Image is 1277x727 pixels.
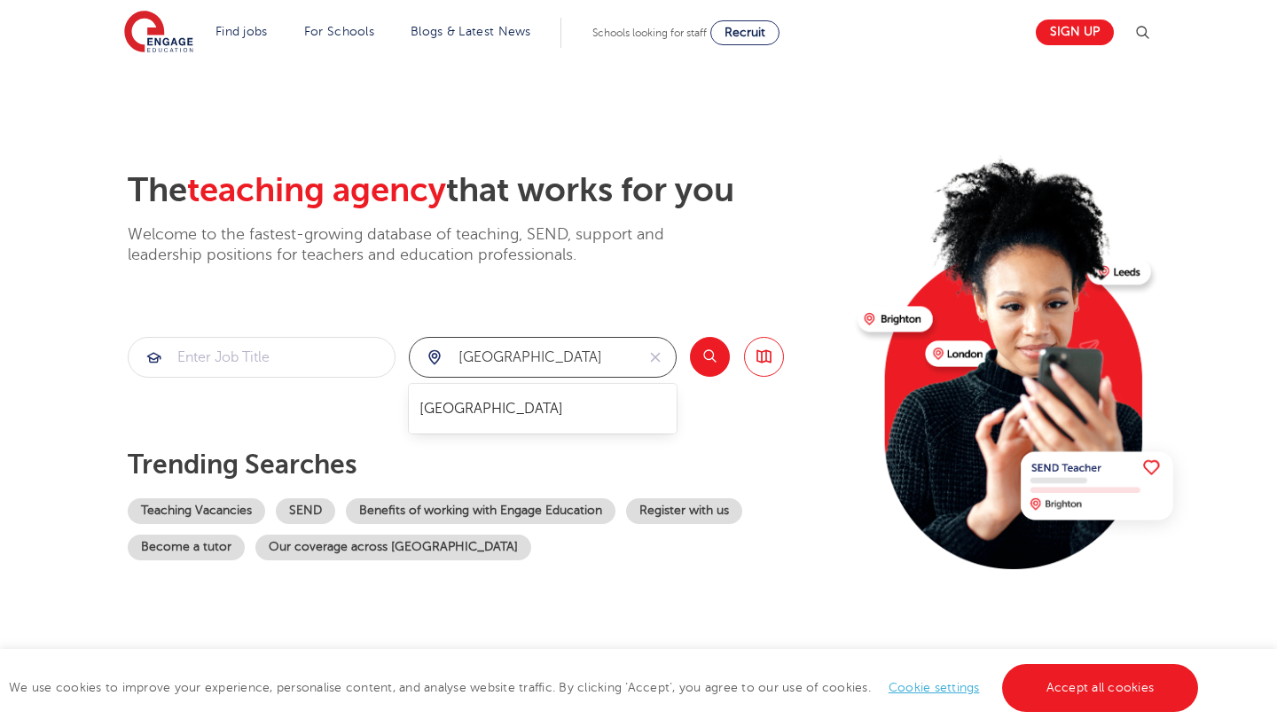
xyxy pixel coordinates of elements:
a: For Schools [304,25,374,38]
a: Recruit [710,20,780,45]
a: Our coverage across [GEOGRAPHIC_DATA] [255,535,531,560]
input: Submit [129,338,395,377]
div: Submit [128,337,396,378]
a: Accept all cookies [1002,664,1199,712]
span: teaching agency [187,171,446,209]
li: [GEOGRAPHIC_DATA] [416,391,670,426]
button: Search [690,337,730,377]
a: Blogs & Latest News [411,25,531,38]
span: Schools looking for staff [592,27,707,39]
img: Engage Education [124,11,193,55]
p: Welcome to the fastest-growing database of teaching, SEND, support and leadership positions for t... [128,224,713,266]
ul: Submit [416,391,670,426]
a: Benefits of working with Engage Education [346,498,615,524]
a: Register with us [626,498,742,524]
a: Find jobs [215,25,268,38]
a: Teaching Vacancies [128,498,265,524]
input: Submit [410,338,635,377]
a: Become a tutor [128,535,245,560]
a: Cookie settings [889,681,980,694]
span: Recruit [725,26,765,39]
p: Trending searches [128,449,843,481]
div: Submit [409,337,677,378]
a: SEND [276,498,335,524]
h2: The that works for you [128,170,843,211]
a: Sign up [1036,20,1114,45]
button: Clear [635,338,676,377]
span: We use cookies to improve your experience, personalise content, and analyse website traffic. By c... [9,681,1203,694]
